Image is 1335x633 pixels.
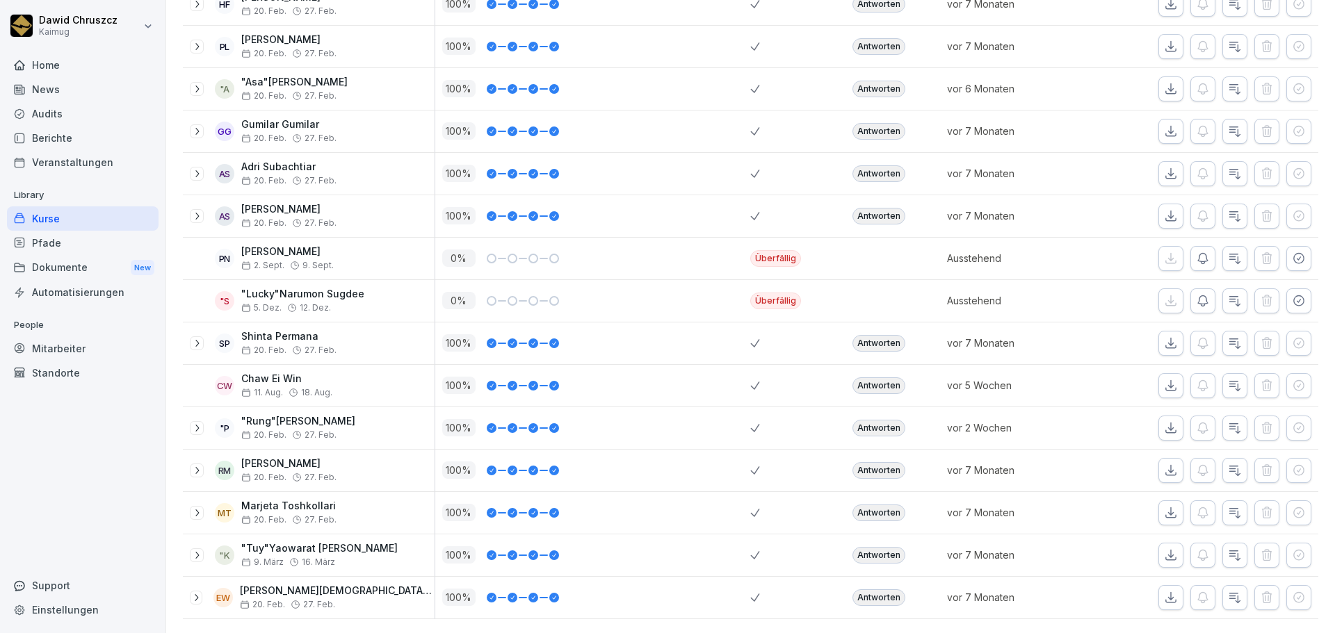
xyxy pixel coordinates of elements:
span: 27. Feb. [303,600,335,609]
span: 27. Feb. [305,472,337,482]
div: "P [215,418,234,438]
p: "Lucky"Narumon Sugdee [241,288,364,300]
div: AS [215,206,234,226]
p: "Asa"[PERSON_NAME] [241,76,348,88]
span: 27. Feb. [305,345,337,355]
p: 0 % [442,292,476,309]
span: 20. Feb. [241,345,286,355]
p: [PERSON_NAME][DEMOGRAPHIC_DATA] [PERSON_NAME] [240,585,435,597]
span: 27. Feb. [305,176,337,186]
p: Kaimug [39,27,118,37]
div: RM [215,461,234,480]
div: Kurse [7,206,159,231]
p: Dawid Chruszcz [39,15,118,26]
span: 5. Dez. [241,303,282,313]
p: vor 6 Monaten [947,81,1098,96]
span: 20. Feb. [241,472,286,482]
p: 100 % [442,80,476,97]
p: Marjeta Toshkollari [241,500,337,512]
div: Einstellungen [7,598,159,622]
a: Berichte [7,126,159,150]
p: vor 7 Monaten [947,336,1098,350]
a: Mitarbeiter [7,336,159,361]
div: Pfade [7,231,159,255]
div: Antworten [852,335,905,352]
div: Überfällig [750,293,801,309]
div: PN [215,249,234,268]
div: Antworten [852,589,905,606]
div: Antworten [852,165,905,182]
span: 12. Dez. [300,303,331,313]
p: Ausstehend [947,251,1098,265]
div: Antworten [852,420,905,436]
span: 20. Feb. [241,515,286,525]
p: vor 2 Wochen [947,420,1098,435]
p: [PERSON_NAME] [241,458,337,470]
div: "K [215,545,234,565]
div: Überfällig [750,250,801,267]
div: SP [215,334,234,353]
div: News [7,77,159,101]
div: AS [215,164,234,183]
p: Gumilar Gumilar [241,119,337,131]
a: Standorte [7,361,159,385]
p: vor 7 Monaten [947,505,1098,520]
div: PL [215,37,234,56]
div: EW [213,588,233,607]
div: Antworten [852,123,905,140]
div: Antworten [852,547,905,564]
a: Automatisierungen [7,280,159,304]
span: 27. Feb. [305,49,337,58]
p: vor 5 Wochen [947,378,1098,393]
span: 27. Feb. [305,218,337,228]
a: Audits [7,101,159,126]
p: Ausstehend [947,293,1098,308]
span: 16. März [302,557,335,567]
p: vor 7 Monaten [947,590,1098,605]
p: [PERSON_NAME] [241,204,337,215]
p: 100 % [442,589,476,606]
div: Antworten [852,81,905,97]
span: 27. Feb. [305,430,337,440]
span: 20. Feb. [241,176,286,186]
span: 27. Feb. [305,91,337,101]
div: "A [215,79,234,99]
p: 100 % [442,122,476,140]
span: 27. Feb. [305,515,337,525]
p: Adri Subachtiar [241,161,337,173]
span: 20. Feb. [241,6,286,16]
p: 100 % [442,334,476,352]
p: 100 % [442,38,476,55]
div: Antworten [852,38,905,55]
span: 20. Feb. [241,218,286,228]
p: vor 7 Monaten [947,463,1098,477]
p: "Rung"[PERSON_NAME] [241,416,355,427]
a: DokumenteNew [7,255,159,281]
p: Library [7,184,159,206]
p: 100 % [442,419,476,436]
div: CW [215,376,234,395]
p: 100 % [442,165,476,182]
p: Shinta Permana [241,331,337,343]
span: 2. Sept. [241,261,284,270]
p: [PERSON_NAME] [241,246,334,258]
span: 9. Sept. [302,261,334,270]
p: vor 7 Monaten [947,548,1098,562]
p: "Tuy"Yaowarat [PERSON_NAME] [241,543,398,554]
span: 27. Feb. [305,6,337,16]
div: GG [215,122,234,141]
p: People [7,314,159,336]
a: Home [7,53,159,77]
p: 100 % [442,377,476,394]
p: vor 7 Monaten [947,208,1098,223]
a: Veranstaltungen [7,150,159,174]
p: vor 7 Monaten [947,124,1098,138]
span: 20. Feb. [241,430,286,440]
div: Antworten [852,504,905,521]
